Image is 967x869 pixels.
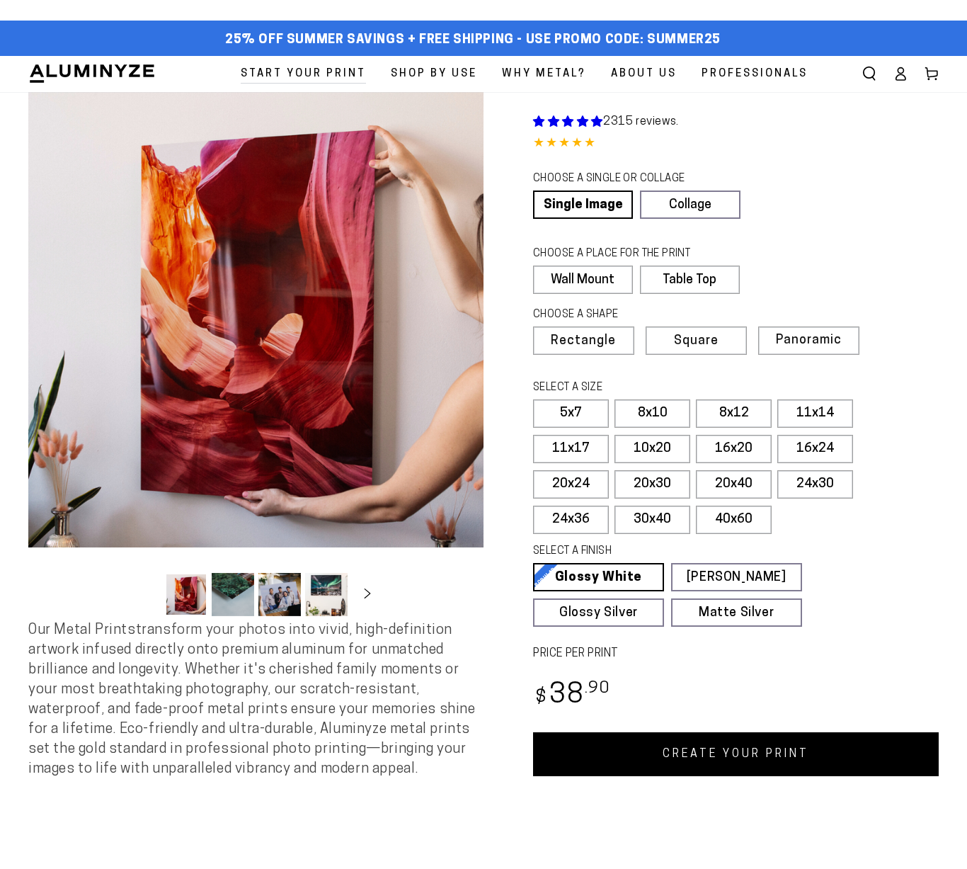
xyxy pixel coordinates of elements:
bdi: 38 [533,682,610,710]
span: Our Metal Prints transform your photos into vivid, high-definition artwork infused directly onto ... [28,623,476,776]
a: Collage [640,191,740,219]
a: Single Image [533,191,633,219]
sup: .90 [585,681,610,697]
a: Glossy Silver [533,598,664,627]
span: Panoramic [776,334,842,347]
label: Wall Mount [533,266,633,294]
summary: Search our site [854,58,885,89]
span: Why Metal? [502,64,586,84]
label: Table Top [640,266,740,294]
label: PRICE PER PRINT [533,646,939,662]
span: Start Your Print [241,64,366,84]
span: $ [535,688,547,708]
label: 10x20 [614,435,690,463]
legend: SELECT A FINISH [533,544,771,560]
media-gallery: Gallery Viewer [28,92,483,620]
a: Shop By Use [380,56,488,92]
button: Slide left [130,579,161,610]
label: 11x17 [533,435,609,463]
label: 20x24 [533,470,609,499]
label: 24x30 [777,470,853,499]
label: 8x10 [614,399,690,428]
label: 5x7 [533,399,609,428]
label: 24x36 [533,506,609,534]
span: Shop By Use [391,64,477,84]
legend: CHOOSE A PLACE FOR THE PRINT [533,246,726,262]
span: 25% off Summer Savings + Free Shipping - Use Promo Code: SUMMER25 [225,33,721,48]
label: 20x40 [696,470,772,499]
button: Load image 1 in gallery view [165,573,207,616]
a: Matte Silver [671,598,802,627]
button: Load image 2 in gallery view [212,573,254,616]
span: Square [674,335,719,348]
button: Load image 3 in gallery view [258,573,301,616]
legend: SELECT A SIZE [533,380,771,396]
button: Load image 4 in gallery view [305,573,348,616]
img: Aluminyze [28,63,156,84]
label: 40x60 [696,506,772,534]
legend: CHOOSE A SHAPE [533,307,728,323]
label: 11x14 [777,399,853,428]
label: 16x20 [696,435,772,463]
a: [PERSON_NAME] [671,563,802,591]
a: Why Metal? [491,56,597,92]
a: About Us [600,56,687,92]
button: Slide right [352,579,383,610]
a: Start Your Print [230,56,377,92]
span: Rectangle [551,335,616,348]
label: 16x24 [777,435,853,463]
label: 30x40 [614,506,690,534]
legend: CHOOSE A SINGLE OR COLLAGE [533,171,727,187]
a: CREATE YOUR PRINT [533,732,939,776]
label: 20x30 [614,470,690,499]
div: 4.85 out of 5.0 stars [533,134,939,154]
span: Professionals [702,64,808,84]
a: Glossy White [533,563,664,591]
span: About Us [611,64,677,84]
label: 8x12 [696,399,772,428]
a: Professionals [691,56,818,92]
